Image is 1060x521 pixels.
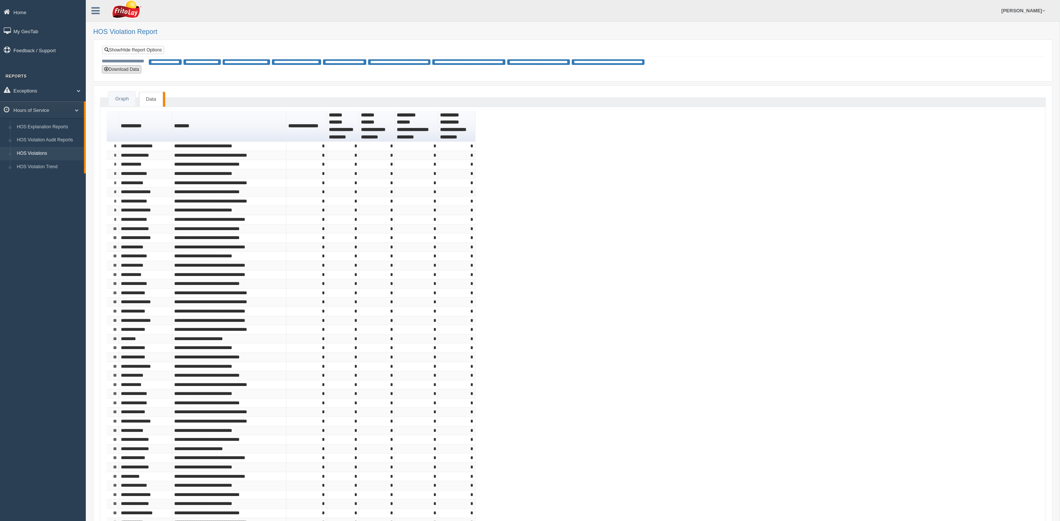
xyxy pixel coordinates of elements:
[13,160,84,174] a: HOS Violation Trend
[327,111,359,142] th: Sort column
[172,111,286,142] th: Sort column
[359,111,395,142] th: Sort column
[286,111,327,142] th: Sort column
[438,111,476,142] th: Sort column
[119,111,172,142] th: Sort column
[139,92,163,107] a: Data
[13,120,84,134] a: HOS Explanation Reports
[13,134,84,147] a: HOS Violation Audit Reports
[395,111,438,142] th: Sort column
[93,28,1053,36] h2: HOS Violation Report
[13,147,84,160] a: HOS Violations
[102,65,141,73] button: Download Data
[102,46,164,54] a: Show/Hide Report Options
[109,91,135,107] a: Graph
